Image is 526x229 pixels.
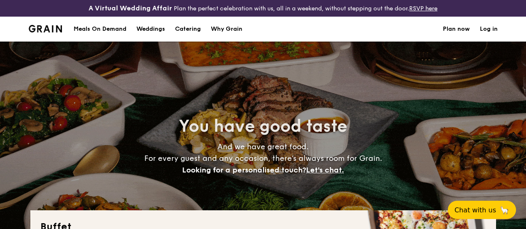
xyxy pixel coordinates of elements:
a: Logotype [29,25,62,32]
div: Why Grain [211,17,242,42]
span: Let's chat. [306,165,344,175]
div: Meals On Demand [74,17,126,42]
span: Looking for a personalised touch? [182,165,306,175]
button: Chat with us🦙 [448,201,516,219]
span: Chat with us [454,206,496,214]
span: You have good taste [179,116,347,136]
span: 🦙 [499,205,509,215]
a: Meals On Demand [69,17,131,42]
a: Log in [480,17,498,42]
a: Weddings [131,17,170,42]
h1: Catering [175,17,201,42]
a: Catering [170,17,206,42]
div: Weddings [136,17,165,42]
div: Plan the perfect celebration with us, all in a weekend, without stepping out the door. [88,3,438,13]
span: And we have great food. For every guest and any occasion, there’s always room for Grain. [144,142,382,175]
a: RSVP here [409,5,437,12]
h4: A Virtual Wedding Affair [89,3,172,13]
a: Plan now [443,17,470,42]
img: Grain [29,25,62,32]
a: Why Grain [206,17,247,42]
